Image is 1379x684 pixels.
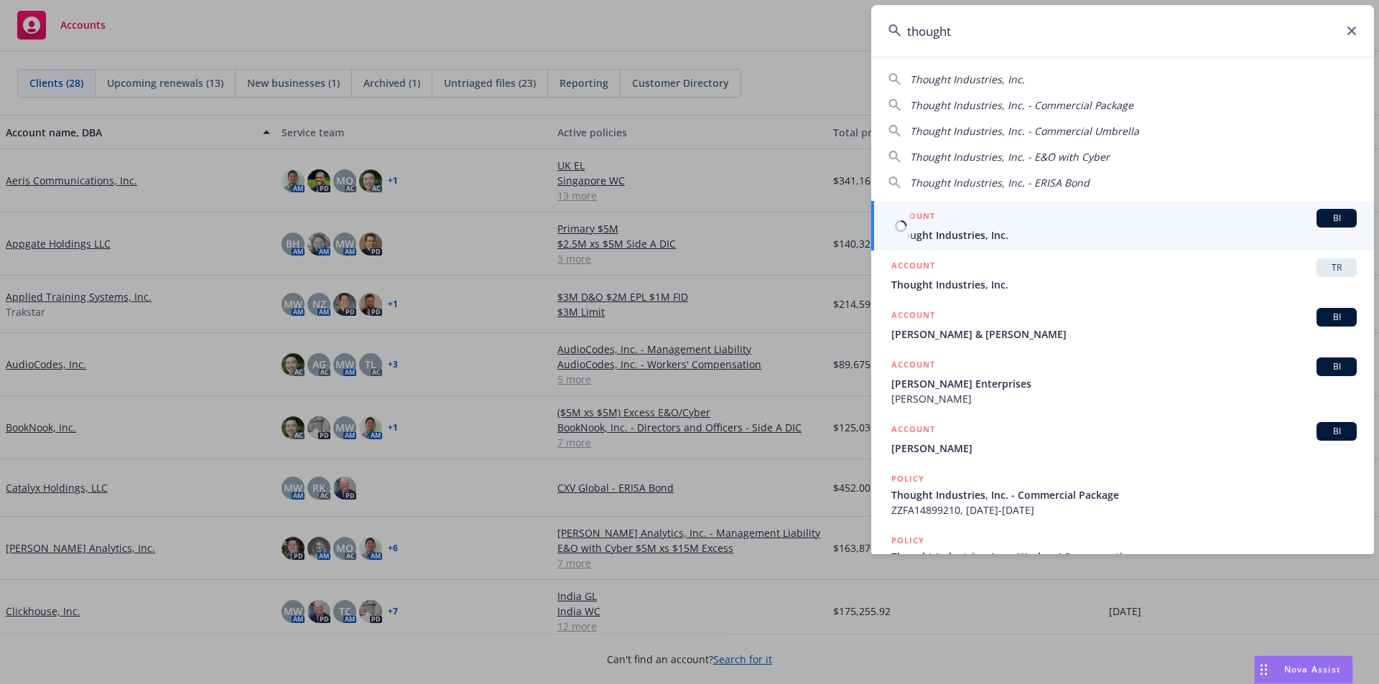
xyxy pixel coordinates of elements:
h5: ACCOUNT [891,209,935,226]
span: [PERSON_NAME] Enterprises [891,376,1357,391]
a: ACCOUNTBI[PERSON_NAME] Enterprises[PERSON_NAME] [871,350,1374,414]
button: Nova Assist [1254,655,1353,684]
span: BI [1322,212,1351,225]
h5: ACCOUNT [891,258,935,276]
span: Thought Industries, Inc. [891,277,1357,292]
div: Drag to move [1255,656,1273,683]
span: TR [1322,261,1351,274]
a: ACCOUNTBI[PERSON_NAME] & [PERSON_NAME] [871,300,1374,350]
span: Thought Industries, Inc. [910,72,1025,86]
span: Thought Industries, Inc. - Workers' Compensation [891,549,1357,564]
span: Thought Industries, Inc. - ERISA Bond [910,176,1090,189]
span: BI [1322,311,1351,324]
h5: ACCOUNT [891,422,935,439]
span: Thought Industries, Inc. - Commercial Umbrella [910,124,1139,138]
h5: POLICY [891,533,924,548]
a: POLICYThought Industries, Inc. - Workers' Compensation [871,525,1374,587]
h5: ACCOUNT [891,308,935,325]
h5: POLICY [891,472,924,486]
a: ACCOUNTBIThought Industries, Inc. [871,201,1374,250]
span: [PERSON_NAME] & [PERSON_NAME] [891,327,1357,342]
span: Nova Assist [1284,663,1341,675]
span: [PERSON_NAME] [891,441,1357,456]
h5: ACCOUNT [891,357,935,375]
a: POLICYThought Industries, Inc. - Commercial PackageZZFA14899210, [DATE]-[DATE] [871,464,1374,525]
span: Thought Industries, Inc. - Commercial Package [910,98,1133,112]
a: ACCOUNTBI[PERSON_NAME] [871,414,1374,464]
span: BI [1322,425,1351,438]
a: ACCOUNTTRThought Industries, Inc. [871,250,1374,300]
span: BI [1322,360,1351,373]
input: Search... [871,5,1374,57]
span: Thought Industries, Inc. - Commercial Package [891,487,1357,502]
span: [PERSON_NAME] [891,391,1357,406]
span: ZZFA14899210, [DATE]-[DATE] [891,502,1357,517]
span: Thought Industries, Inc. [891,228,1357,243]
span: Thought Industries, Inc. - E&O with Cyber [910,150,1110,164]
